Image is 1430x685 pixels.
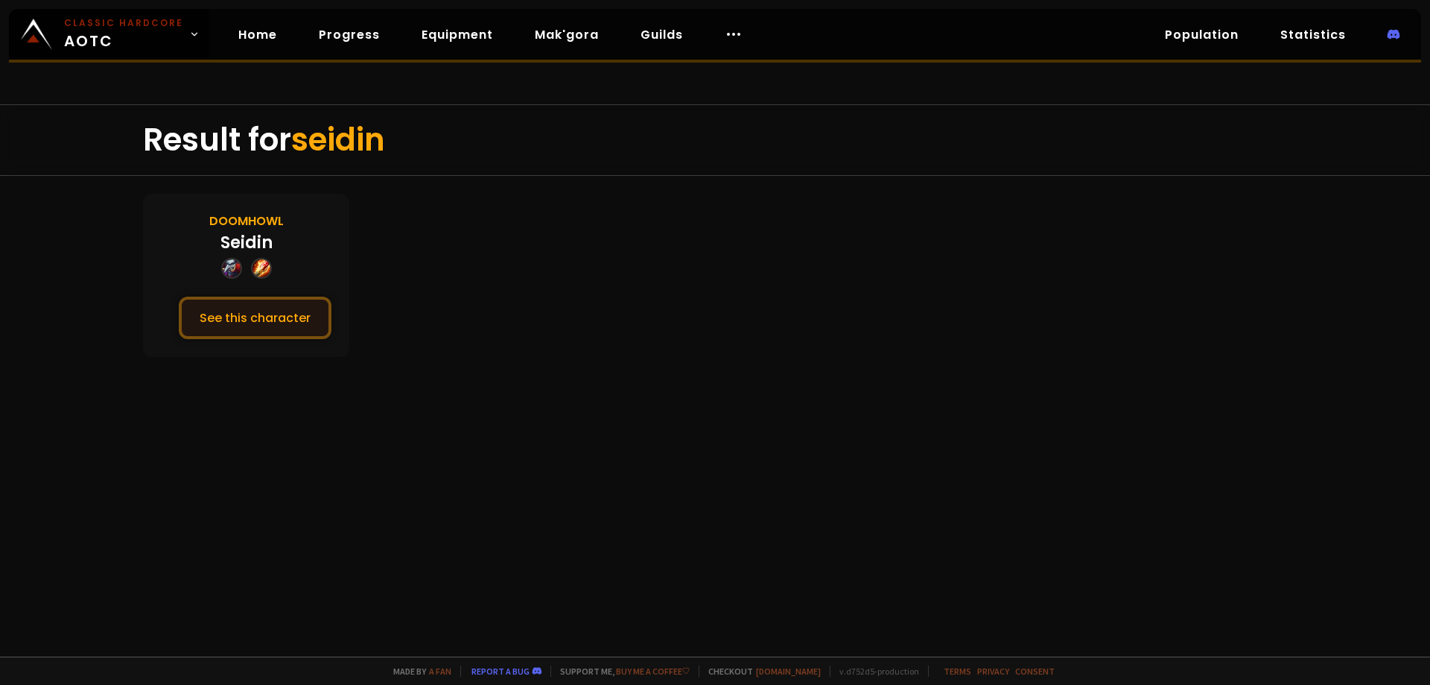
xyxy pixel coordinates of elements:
a: Terms [944,666,971,677]
a: a fan [429,666,451,677]
a: Guilds [629,19,695,50]
a: Home [226,19,289,50]
button: See this character [179,297,331,339]
a: Population [1153,19,1251,50]
span: Checkout [699,666,821,677]
span: Made by [384,666,451,677]
a: Buy me a coffee [616,666,690,677]
small: Classic Hardcore [64,16,183,30]
a: Report a bug [471,666,530,677]
a: Classic HardcoreAOTC [9,9,209,60]
div: Seidin [220,230,273,255]
a: Consent [1015,666,1055,677]
span: seidin [291,118,385,162]
span: v. d752d5 - production [830,666,919,677]
div: Doomhowl [209,212,284,230]
a: Privacy [977,666,1009,677]
div: Result for [143,105,1287,175]
a: Mak'gora [523,19,611,50]
a: Statistics [1268,19,1358,50]
a: Progress [307,19,392,50]
a: [DOMAIN_NAME] [756,666,821,677]
span: AOTC [64,16,183,52]
span: Support me, [550,666,690,677]
a: Equipment [410,19,505,50]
